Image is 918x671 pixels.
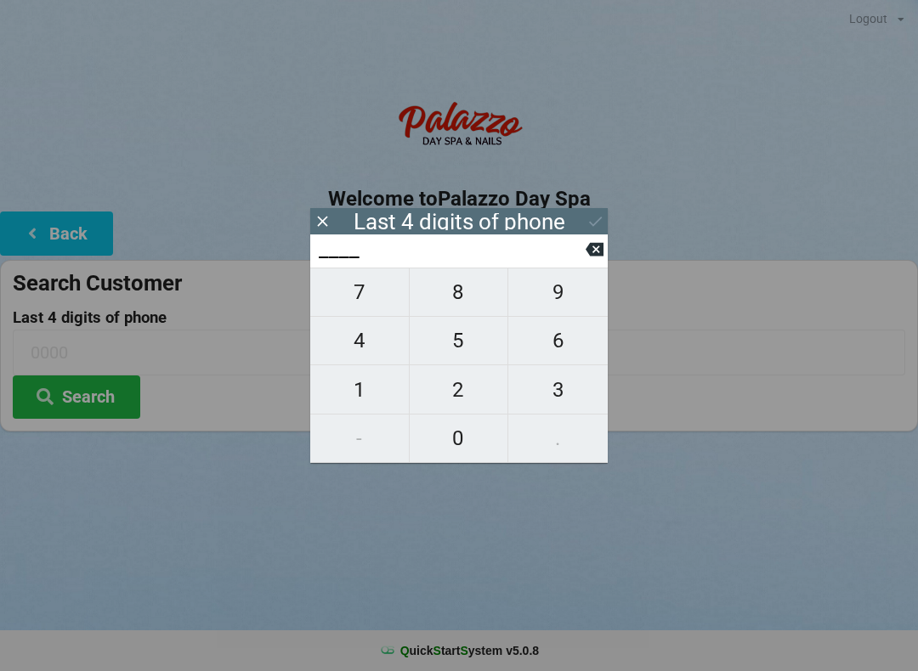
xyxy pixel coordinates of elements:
span: 1 [310,372,409,408]
button: 6 [508,317,608,365]
span: 9 [508,274,608,310]
button: 0 [410,414,509,463]
span: 4 [310,323,409,358]
button: 3 [508,365,608,414]
span: 3 [508,372,608,408]
button: 7 [310,268,410,317]
span: 5 [410,323,508,358]
span: 8 [410,274,508,310]
button: 2 [410,365,509,414]
span: 6 [508,323,608,358]
button: 1 [310,365,410,414]
span: 2 [410,372,508,408]
div: Last 4 digits of phone [354,213,565,230]
span: 0 [410,420,508,456]
button: 8 [410,268,509,317]
button: 4 [310,317,410,365]
button: 5 [410,317,509,365]
span: 7 [310,274,409,310]
button: 9 [508,268,608,317]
